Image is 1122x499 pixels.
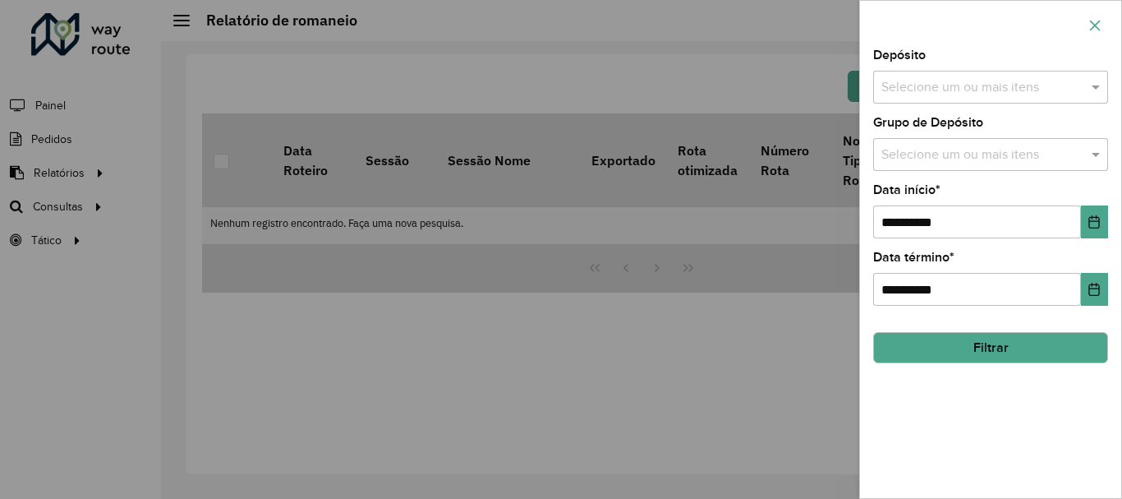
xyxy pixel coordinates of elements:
label: Data término [873,247,954,267]
label: Grupo de Depósito [873,113,983,132]
label: Depósito [873,45,926,65]
button: Choose Date [1081,273,1108,306]
button: Choose Date [1081,206,1108,238]
label: Data início [873,180,940,200]
button: Filtrar [873,332,1108,363]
